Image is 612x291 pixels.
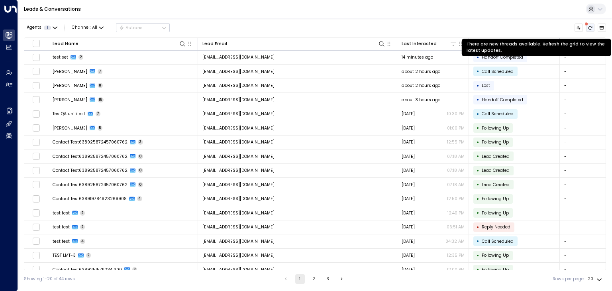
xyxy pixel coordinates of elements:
[96,111,101,116] span: 7
[445,238,465,244] p: 04:32 AM
[462,39,611,56] div: There are new threads available. Refresh the grid to view the latest updates.
[482,210,509,216] span: Following Up
[53,83,87,88] span: Daniel Vaca
[202,167,275,173] span: contact.test638925872457060762@mailinator.com
[402,125,415,131] span: Yesterday
[447,224,465,230] p: 06:51 AM
[69,24,106,32] button: Channel:All
[482,238,514,244] span: Call Scheduled
[202,54,275,60] span: testset67@yahoo.com
[138,140,143,145] span: 3
[482,153,510,159] span: Lead Created
[202,267,275,273] span: contact.test638925157112341300@mailinator.com
[402,83,440,88] span: about 2 hours ago
[32,266,40,273] span: Toggle select row
[309,274,319,284] button: Go to page 2
[402,97,440,103] span: about 3 hours ago
[202,40,227,47] div: Lead Email
[32,153,40,160] span: Toggle select row
[477,52,479,63] div: •
[477,94,479,105] div: •
[553,276,585,282] label: Rows per page:
[402,54,433,60] span: 14 minutes ago
[402,238,415,244] span: Sep 01, 2025
[98,126,103,131] span: 5
[32,96,40,104] span: Toggle select row
[447,125,465,131] p: 01:00 PM
[32,82,40,89] span: Toggle select row
[202,69,275,75] span: turok3000+test10@gmail.com
[202,238,275,244] span: holger.aroca@gmail.com
[402,224,415,230] span: Sep 04, 2025
[482,182,510,188] span: Lead Created
[202,97,275,103] span: turok3000+test8@gmail.com
[32,138,40,146] span: Toggle select row
[447,182,465,188] p: 07:18 AM
[447,111,465,117] p: 10:30 PM
[32,195,40,203] span: Toggle select row
[80,224,85,230] span: 2
[477,264,479,275] div: •
[80,210,85,216] span: 2
[78,55,84,60] span: 2
[482,139,509,145] span: Following Up
[402,167,415,173] span: Sep 04, 2025
[477,81,479,91] div: •
[53,196,127,202] span: Contact Test638919784923269908
[482,97,523,103] span: Handoff Completed
[477,109,479,119] div: •
[477,137,479,147] div: •
[482,125,509,131] span: Following Up
[402,210,415,216] span: Yesterday
[138,168,143,173] span: 0
[92,25,97,30] span: All
[44,26,51,30] span: 1
[69,24,106,32] span: Channel:
[447,267,465,273] p: 12:00 PM
[32,252,40,259] span: Toggle select row
[98,83,103,88] span: 11
[477,123,479,133] div: •
[402,69,440,75] span: about 2 hours ago
[53,125,87,131] span: Daniel Vaca
[202,252,275,258] span: holger.aroca+test4@gmail.com
[202,196,275,202] span: Contact.Test638919784923269908@mailinator.com
[281,274,347,284] nav: pagination navigation
[482,267,509,273] span: Following Up
[588,274,604,284] div: 20
[482,69,514,75] span: Call Scheduled
[202,40,386,47] div: Lead Email
[402,40,437,47] div: Last Interacted
[53,224,70,230] span: test test
[116,23,170,33] div: Button group with a nested menu
[477,151,479,161] div: •
[53,210,70,216] span: test test
[53,153,127,159] span: Contact Test638925872457060762
[32,181,40,189] span: Toggle select row
[98,97,104,102] span: 15
[24,6,81,12] a: Leads & Conversations
[53,267,122,273] span: Contact Test638925157112341300
[402,40,457,47] div: Last Interacted
[202,83,275,88] span: turok3000+test9@gmail.com
[80,239,86,244] span: 4
[402,252,415,258] span: Yesterday
[402,111,415,117] span: Yesterday
[202,182,275,188] span: contact.test638925872457060762@mailinator.com
[53,40,78,47] div: Lead Name
[402,196,415,202] span: Yesterday
[482,111,514,117] span: Call Scheduled
[447,196,465,202] p: 12:50 PM
[32,223,40,231] span: Toggle select row
[482,167,510,173] span: Lead Created
[53,167,127,173] span: Contact Test638925872457060762
[598,24,606,32] button: Archived Leads
[119,25,143,31] div: Actions
[86,253,91,258] span: 2
[447,210,465,216] p: 12:40 PM
[202,125,275,131] span: turok3000+test7@gmail.com
[32,167,40,174] span: Toggle select row
[477,236,479,246] div: •
[323,274,333,284] button: Go to page 3
[447,139,465,145] p: 12:55 PM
